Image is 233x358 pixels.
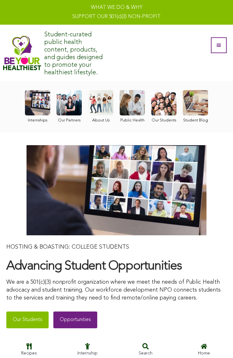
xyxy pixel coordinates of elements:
iframe: Chat Widget [201,312,233,342]
div: Recipes [3,349,55,357]
a: Our Students [6,312,49,328]
div: Home [178,349,230,357]
strong: Advancing Student Opportunities [6,260,182,273]
div: Search [120,349,172,357]
img: assuaged-foundation-students-internship-501(c)(3)-non-profit-and-donor-support 9 [27,145,206,235]
a: Opportunities [53,312,97,328]
p: We are a 501(c)(3) nonprofit organization where we meet the needs of Public Health advocacy and s... [6,278,227,302]
a: Search [116,340,175,358]
a: Internship [58,340,117,358]
img: Assuaged [3,35,41,70]
div: Internship [62,349,114,357]
div: Student-curated public health content, products, and guides designed to promote your healthiest l... [44,28,107,78]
